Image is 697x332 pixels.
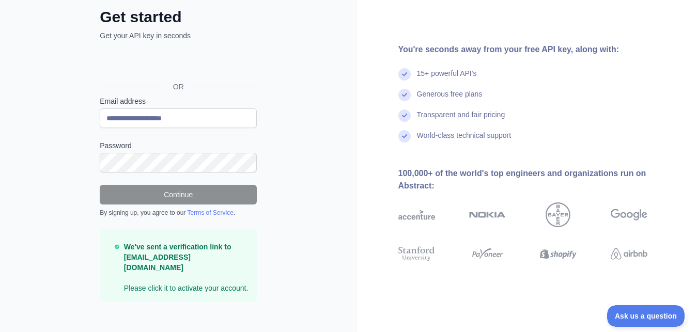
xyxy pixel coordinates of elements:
[100,209,257,217] div: By signing up, you agree to our .
[611,245,647,263] img: airbnb
[417,89,483,109] div: Generous free plans
[469,202,506,227] img: nokia
[417,68,477,89] div: 15+ powerful API's
[100,52,255,75] div: Sign in with Google. Opens in new tab
[398,167,681,192] div: 100,000+ of the world's top engineers and organizations run on Abstract:
[187,209,233,216] a: Terms of Service
[100,30,257,41] p: Get your API key in seconds
[398,89,411,101] img: check mark
[398,43,681,56] div: You're seconds away from your free API key, along with:
[417,109,505,130] div: Transparent and fair pricing
[100,140,257,151] label: Password
[469,245,506,263] img: payoneer
[611,202,647,227] img: google
[100,96,257,106] label: Email address
[398,130,411,143] img: check mark
[540,245,577,263] img: shopify
[124,243,231,272] strong: We've sent a verification link to [EMAIL_ADDRESS][DOMAIN_NAME]
[398,68,411,81] img: check mark
[100,185,257,204] button: Continue
[417,130,512,151] div: World-class technical support
[398,245,435,263] img: stanford university
[546,202,570,227] img: bayer
[124,242,249,293] p: Please click it to activate your account.
[398,202,435,227] img: accenture
[607,305,687,327] iframe: Toggle Customer Support
[165,82,192,92] span: OR
[398,109,411,122] img: check mark
[95,52,260,75] iframe: Sign in with Google Button
[100,8,257,26] h2: Get started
